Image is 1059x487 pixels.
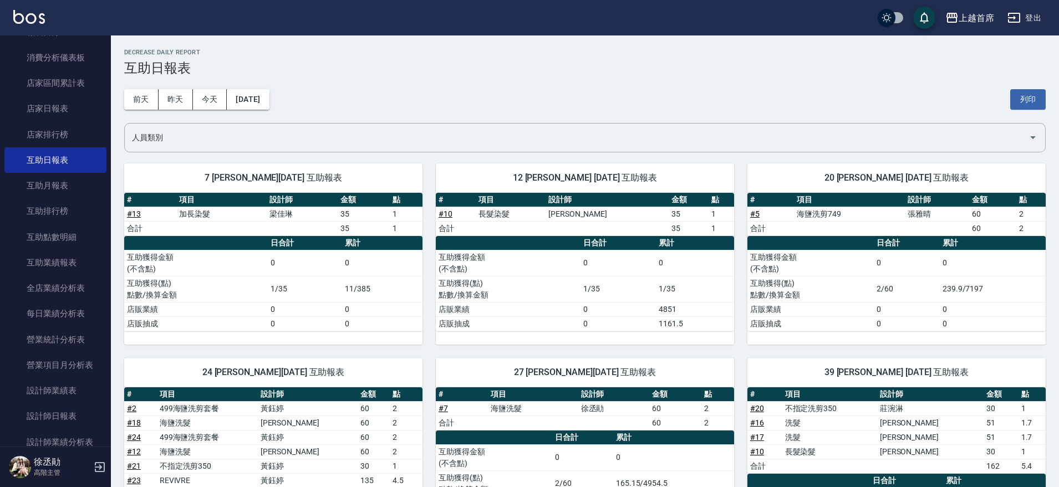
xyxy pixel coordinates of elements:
[940,276,1046,302] td: 239.9/7197
[390,416,422,430] td: 2
[34,468,90,478] p: 高階主管
[127,433,141,442] a: #24
[268,276,343,302] td: 1/35
[4,45,106,70] a: 消費分析儀表板
[258,430,358,444] td: 黃鈺婷
[124,316,268,331] td: 店販抽成
[390,401,422,416] td: 2
[124,387,157,402] th: #
[390,387,422,402] th: 點
[782,444,877,459] td: 長髮染髮
[877,401,984,416] td: 莊涴淋
[4,70,106,96] a: 店家區間累計表
[1019,387,1046,402] th: 點
[782,430,877,444] td: 洗髮
[905,193,969,207] th: 設計師
[1016,207,1046,221] td: 2
[436,193,476,207] th: #
[4,378,106,403] a: 設計師業績表
[157,401,258,416] td: 499海鹽洗剪套餐
[581,250,656,276] td: 0
[4,352,106,378] a: 營業項目月分析表
[338,221,390,235] td: 35
[4,147,106,173] a: 互助日報表
[669,193,709,207] th: 金額
[747,302,874,316] td: 店販業績
[750,418,764,427] a: #16
[129,128,1024,147] input: 人員名稱
[747,236,1046,331] table: a dense table
[656,316,734,331] td: 1161.5
[138,367,409,378] span: 24 [PERSON_NAME][DATE] 互助報表
[649,401,701,416] td: 60
[874,316,940,331] td: 0
[1019,430,1046,444] td: 1.7
[701,387,734,402] th: 點
[1019,416,1046,430] td: 1.7
[124,302,268,316] td: 店販業績
[342,236,422,250] th: 累計
[390,459,422,473] td: 1
[227,89,269,110] button: [DATE]
[124,49,1046,56] h2: Decrease Daily Report
[34,457,90,468] h5: 徐丞勛
[436,316,581,331] td: 店販抽成
[984,387,1019,402] th: 金額
[874,250,940,276] td: 0
[761,172,1032,183] span: 20 [PERSON_NAME] [DATE] 互助報表
[669,207,709,221] td: 35
[649,387,701,402] th: 金額
[747,221,795,235] td: 合計
[984,430,1019,444] td: 51
[390,444,422,459] td: 2
[127,209,141,218] a: #13
[436,387,734,430] table: a dense table
[436,236,734,331] table: a dense table
[449,367,721,378] span: 27 [PERSON_NAME][DATE] 互助報表
[750,209,760,218] a: #5
[874,276,940,302] td: 2/60
[390,221,422,235] td: 1
[701,401,734,416] td: 2
[439,209,452,218] a: #10
[794,193,905,207] th: 項目
[159,89,193,110] button: 昨天
[157,430,258,444] td: 499海鹽洗剪套餐
[669,221,709,235] td: 35
[390,430,422,444] td: 2
[782,401,877,416] td: 不指定洗剪350
[905,207,969,221] td: 張雅晴
[747,276,874,302] td: 互助獲得(點) 點數/換算金額
[1019,444,1046,459] td: 1
[913,7,935,29] button: save
[747,316,874,331] td: 店販抽成
[342,276,422,302] td: 11/385
[4,429,106,455] a: 設計師業績分析表
[581,276,656,302] td: 1/35
[984,416,1019,430] td: 51
[436,302,581,316] td: 店販業績
[747,193,795,207] th: #
[127,418,141,427] a: #18
[338,193,390,207] th: 金額
[124,193,176,207] th: #
[157,416,258,430] td: 海鹽洗髮
[747,250,874,276] td: 互助獲得金額 (不含點)
[476,207,546,221] td: 長髮染髮
[476,193,546,207] th: 項目
[358,401,390,416] td: 60
[449,172,721,183] span: 12 [PERSON_NAME] [DATE] 互助報表
[9,456,31,478] img: Person
[436,193,734,236] table: a dense table
[747,387,1046,474] table: a dense table
[124,193,422,236] table: a dense table
[877,444,984,459] td: [PERSON_NAME]
[342,316,422,331] td: 0
[1010,89,1046,110] button: 列印
[969,193,1016,207] th: 金額
[157,387,258,402] th: 項目
[127,404,136,413] a: #2
[1019,459,1046,473] td: 5.4
[124,221,176,235] td: 合計
[794,207,905,221] td: 海鹽洗剪749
